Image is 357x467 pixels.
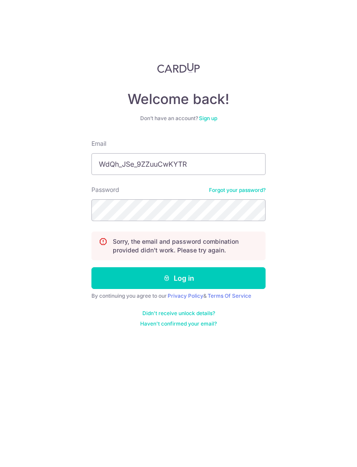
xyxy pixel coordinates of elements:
a: Haven't confirmed your email? [140,320,217,327]
a: Privacy Policy [168,292,203,299]
a: Sign up [199,115,217,121]
div: By continuing you agree to our & [91,292,266,299]
input: Enter your Email [91,153,266,175]
button: Log in [91,267,266,289]
label: Email [91,139,106,148]
div: Don’t have an account? [91,115,266,122]
a: Didn't receive unlock details? [142,310,215,317]
label: Password [91,185,119,194]
p: Sorry, the email and password combination provided didn't work. Please try again. [113,237,258,255]
a: Forgot your password? [209,187,266,194]
img: CardUp Logo [157,63,200,73]
h4: Welcome back! [91,91,266,108]
a: Terms Of Service [208,292,251,299]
